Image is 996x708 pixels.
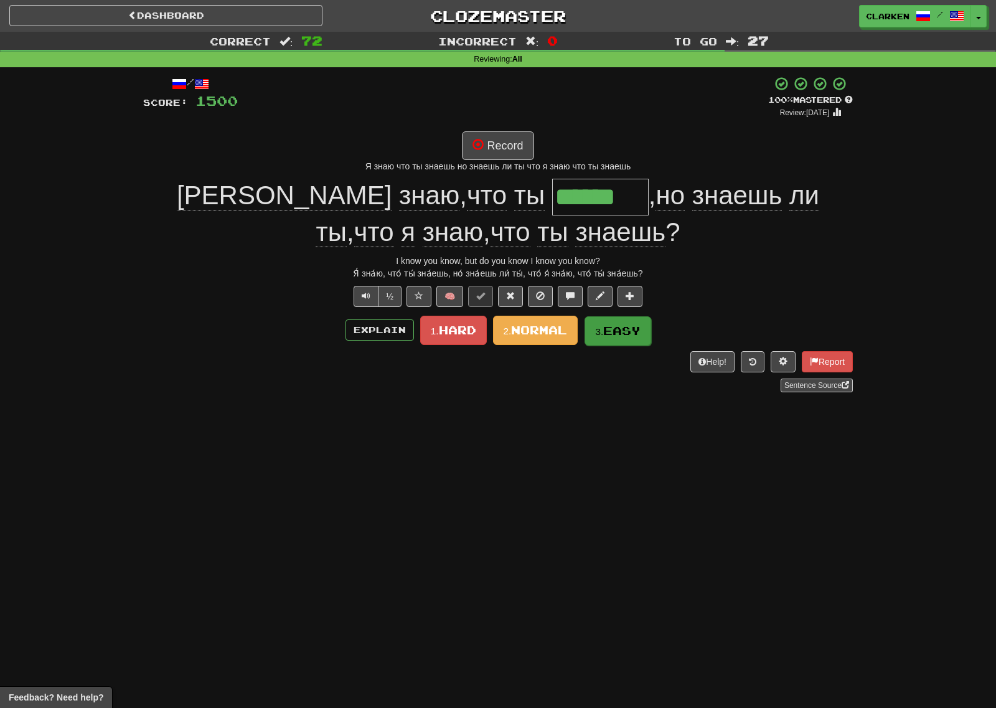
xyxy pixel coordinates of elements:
[504,326,512,336] small: 2.
[748,33,769,48] span: 27
[937,10,943,19] span: /
[547,33,558,48] span: 0
[143,160,853,172] div: Я знаю что ты знаешь но знаешь ли ты что я знаю что ты знаешь
[354,286,378,307] button: Play sentence audio (ctl+space)
[674,35,717,47] span: To go
[595,326,603,337] small: 3.
[618,286,642,307] button: Add to collection (alt+a)
[195,93,238,108] span: 1500
[514,181,545,210] span: ты
[768,95,853,106] div: Mastered
[462,131,533,160] button: Record
[345,319,414,341] button: Explain
[575,217,665,247] span: знаешь
[588,286,613,307] button: Edit sentence (alt+d)
[768,95,793,105] span: 100 %
[690,351,735,372] button: Help!
[802,351,853,372] button: Report
[558,286,583,307] button: Discuss sentence (alt+u)
[378,286,402,307] button: ½
[420,316,487,345] button: 1.Hard
[143,267,853,280] div: Я́ зна́ю, что́ ты́ зна́ешь, но́ зна́ешь ли́ ты́, что́ я́ зна́ю, что́ ты́ зна́ешь?
[316,217,346,247] span: ты
[655,181,685,210] span: но
[406,286,431,307] button: Favorite sentence (alt+f)
[439,323,476,337] span: Hard
[528,286,553,307] button: Ignore sentence (alt+i)
[9,691,103,704] span: Open feedback widget
[301,33,322,48] span: 72
[468,286,493,307] button: Set this sentence to 100% Mastered (alt+m)
[493,316,578,345] button: 2.Normal
[525,36,539,47] span: :
[210,35,271,47] span: Correct
[585,316,651,346] button: 3.Easy
[498,286,523,307] button: Reset to 0% Mastered (alt+r)
[511,323,567,337] span: Normal
[280,36,293,47] span: :
[143,76,238,92] div: /
[143,97,188,108] span: Score:
[781,379,853,392] a: Sentence Source
[341,5,654,27] a: Clozemaster
[859,5,971,27] a: clarken /
[789,181,819,210] span: ли
[726,36,740,47] span: :
[603,324,641,337] span: Easy
[316,181,819,247] span: , , , ?
[351,286,402,307] div: Text-to-speech controls
[741,351,764,372] button: Round history (alt+y)
[9,5,322,26] a: Dashboard
[143,255,853,267] div: I know you know, but do you know I know you know?
[491,217,530,247] span: что
[431,326,439,336] small: 1.
[692,181,782,210] span: знаешь
[177,181,552,210] span: ,
[401,217,415,247] span: я
[537,217,568,247] span: ты
[467,181,507,210] span: что
[780,108,830,117] small: Review: [DATE]
[438,35,517,47] span: Incorrect
[354,217,394,247] span: что
[177,181,392,210] span: [PERSON_NAME]
[399,181,459,210] span: знаю
[423,217,483,247] span: знаю
[866,11,909,22] span: clarken
[512,55,522,64] strong: All
[436,286,463,307] button: 🧠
